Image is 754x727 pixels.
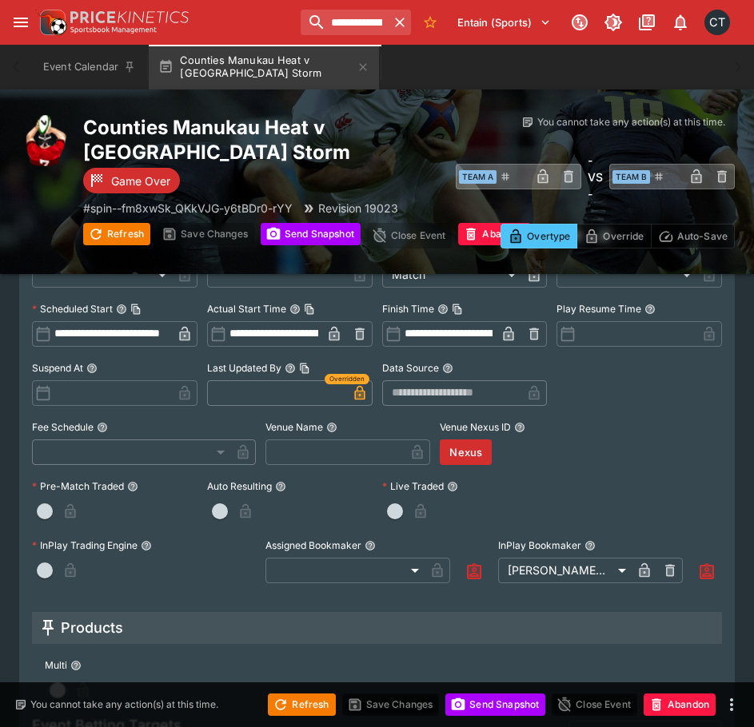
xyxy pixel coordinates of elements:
[584,540,596,551] button: InPlay Bookmaker
[32,302,113,316] p: Scheduled Start
[149,45,379,89] button: Counties Manukau Heat v [GEOGRAPHIC_DATA] Storm
[527,228,570,244] p: Overtype
[666,8,695,37] button: Notifications
[501,224,577,248] button: Overtype
[442,363,453,374] button: Data Source
[498,558,632,583] div: [PERSON_NAME].[PERSON_NAME]
[299,363,310,374] button: Copy To Clipboard
[632,8,661,37] button: Documentation
[576,224,651,248] button: Override
[448,10,561,35] button: Select Tenant
[460,558,489,586] button: Assign to Me
[459,170,497,184] span: Team A
[86,363,98,374] button: Suspend At
[83,223,150,245] button: Refresh
[599,8,628,37] button: Toggle light/dark mode
[651,224,735,248] button: Auto-Save
[458,225,530,241] span: Mark an event as closed and abandoned.
[318,200,398,217] p: Revision 19023
[437,304,449,315] button: Finish TimeCopy To Clipboard
[127,481,138,492] button: Pre-Match Traded
[35,6,67,38] img: PriceKinetics Logo
[301,10,389,35] input: search
[70,26,157,34] img: Sportsbook Management
[45,658,67,672] p: Multi
[677,228,728,244] p: Auto-Save
[588,152,603,202] h6: - VS -
[537,223,557,248] button: more
[692,558,721,586] button: Assign to Me
[537,115,725,129] p: You cannot take any action(s) at this time.
[603,228,644,244] p: Override
[83,200,293,217] p: Copy To Clipboard
[261,223,361,245] button: Send Snapshot
[32,479,124,493] p: Pre-Match Traded
[207,479,272,493] p: Auto Resulting
[440,439,492,465] button: Nexus
[644,304,656,315] button: Play Resume Time
[644,693,716,716] button: Abandon
[207,361,281,375] p: Last Updated By
[612,170,650,184] span: Team B
[289,304,301,315] button: Actual Start TimeCopy To Clipboard
[452,304,463,315] button: Copy To Clipboard
[365,540,376,551] button: Assigned Bookmaker
[30,697,218,712] p: You cannot take any action(s) at this time.
[97,422,108,433] button: Fee Schedule
[70,660,82,671] button: Multi
[61,618,123,637] h5: Products
[447,481,458,492] button: Live Traded
[326,422,337,433] button: Venue Name
[275,481,286,492] button: Auto Resulting
[329,374,365,384] span: Overridden
[440,420,511,434] p: Venue Nexus ID
[265,420,323,434] p: Venue Name
[83,115,463,165] h2: Copy To Clipboard
[557,302,641,316] p: Play Resume Time
[32,361,83,375] p: Suspend At
[722,695,741,714] button: more
[501,224,735,248] div: Start From
[644,695,716,711] span: Mark an event as closed and abandoned.
[382,361,439,375] p: Data Source
[207,302,286,316] p: Actual Start Time
[565,8,594,37] button: Connected to PK
[382,262,522,288] div: Match
[19,115,70,166] img: rugby_union.png
[268,693,335,716] button: Refresh
[32,538,138,552] p: InPlay Trading Engine
[458,223,530,245] button: Abandon
[445,693,545,716] button: Send Snapshot
[514,422,525,433] button: Venue Nexus ID
[704,10,730,35] div: Cameron Tarver
[70,11,189,23] img: PriceKinetics
[265,538,361,552] p: Assigned Bookmaker
[34,45,146,89] button: Event Calendar
[304,304,315,315] button: Copy To Clipboard
[417,10,443,35] button: No Bookmarks
[130,304,142,315] button: Copy To Clipboard
[382,302,434,316] p: Finish Time
[32,420,94,434] p: Fee Schedule
[285,363,296,374] button: Last Updated ByCopy To Clipboard
[111,173,170,189] p: Game Over
[498,538,581,552] p: InPlay Bookmaker
[382,479,444,493] p: Live Traded
[6,8,35,37] button: open drawer
[116,304,127,315] button: Scheduled StartCopy To Clipboard
[700,5,735,40] button: Cameron Tarver
[141,540,152,551] button: InPlay Trading Engine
